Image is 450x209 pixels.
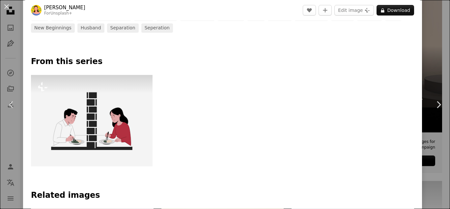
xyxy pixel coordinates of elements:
[427,73,450,136] a: Next
[31,56,414,67] p: From this series
[31,190,414,201] h4: Related images
[377,5,414,16] button: Download
[44,11,85,16] div: For
[31,75,153,166] img: Man and woman eating on opposite sides of wall.
[77,23,104,33] a: husband
[44,4,85,11] a: [PERSON_NAME]
[31,23,75,33] a: new beginnings
[50,11,72,16] a: Unsplash+
[31,5,42,16] img: Go to Hanin Abouzeid's profile
[31,118,153,123] a: Man and woman eating on opposite sides of wall.
[107,23,139,33] a: separation
[334,5,374,16] button: Edit image
[319,5,332,16] button: Add to Collection
[141,23,173,33] a: seperation
[303,5,316,16] button: Like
